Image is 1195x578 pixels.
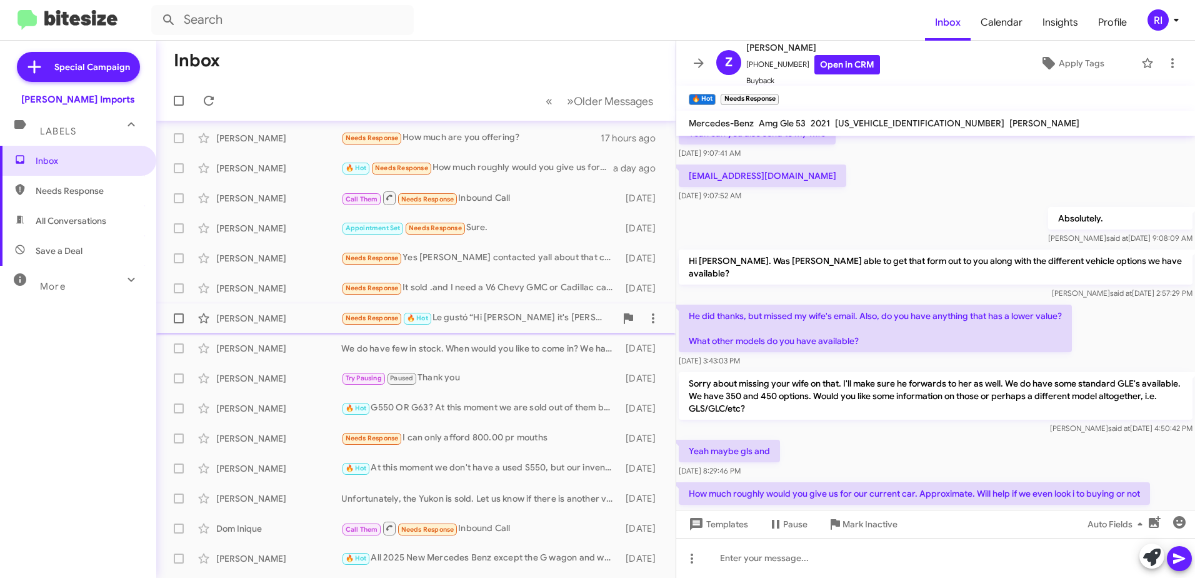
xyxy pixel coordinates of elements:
[36,185,142,197] span: Needs Response
[1087,513,1147,535] span: Auto Fields
[725,53,732,73] span: Z
[721,94,778,105] small: Needs Response
[1008,52,1135,74] button: Apply Tags
[620,282,666,295] div: [DATE]
[341,221,620,235] div: Sure.
[538,88,560,114] button: Previous
[679,250,1192,285] p: Hi [PERSON_NAME]. Was [PERSON_NAME] able to get that form out to you along with the different veh...
[40,126,76,137] span: Labels
[174,51,220,71] h1: Inbox
[346,374,382,382] span: Try Pausing
[620,192,666,205] div: [DATE]
[574,94,653,108] span: Older Messages
[346,314,399,322] span: Needs Response
[1110,288,1132,298] span: said at
[746,40,880,55] span: [PERSON_NAME]
[1137,9,1181,31] button: RI
[36,245,82,257] span: Save a Deal
[346,434,399,442] span: Needs Response
[679,440,780,462] p: Yeah maybe gls and
[811,118,830,129] span: 2021
[216,282,341,295] div: [PERSON_NAME]
[21,93,135,106] div: [PERSON_NAME] Imports
[341,281,620,295] div: It sold .and I need a V6 Chevy GMC or Cadillac car as I do Uber and deliveries
[1088,4,1137,41] a: Profile
[925,4,971,41] a: Inbox
[341,520,620,536] div: Inbound Call
[1048,207,1192,230] p: Absolutely.
[341,131,601,145] div: How much are you offering?
[346,404,367,412] span: 🔥 Hot
[346,134,399,142] span: Needs Response
[36,215,106,227] span: All Conversations
[676,513,758,535] button: Templates
[216,552,341,565] div: [PERSON_NAME]
[341,251,620,265] div: Yes [PERSON_NAME] contacted yall about that charger I've just been busy with work, but I was just...
[679,466,741,475] span: [DATE] 8:29:46 PM
[679,165,846,187] p: [EMAIL_ADDRESS][DOMAIN_NAME]
[216,132,341,144] div: [PERSON_NAME]
[346,554,367,562] span: 🔥 Hot
[567,93,574,109] span: »
[341,401,620,415] div: G550 OR G63? At this moment we are sold out of them but getting a white G550 next month.
[346,224,401,232] span: Appointment Set
[1032,4,1088,41] a: Insights
[620,372,666,385] div: [DATE]
[679,509,741,518] span: [DATE] 8:30:43 PM
[407,314,428,322] span: 🔥 Hot
[375,164,428,172] span: Needs Response
[346,525,378,534] span: Call Them
[620,252,666,265] div: [DATE]
[539,88,661,114] nav: Page navigation example
[689,118,754,129] span: Mercedes-Benz
[216,162,341,175] div: [PERSON_NAME]
[216,462,341,475] div: [PERSON_NAME]
[216,312,341,325] div: [PERSON_NAME]
[620,522,666,535] div: [DATE]
[17,52,140,82] a: Special Campaign
[341,492,620,505] div: Unfortunately, the Yukon is sold. Let us know if there is another vehicle that catches your eye.
[620,402,666,415] div: [DATE]
[216,492,341,505] div: [PERSON_NAME]
[401,525,454,534] span: Needs Response
[1052,288,1192,298] span: [PERSON_NAME] [DATE] 2:57:29 PM
[559,88,661,114] button: Next
[216,432,341,445] div: [PERSON_NAME]
[679,356,740,365] span: [DATE] 3:43:03 PM
[689,94,716,105] small: 🔥 Hot
[783,513,807,535] span: Pause
[759,118,806,129] span: Amg Gle 53
[679,191,741,200] span: [DATE] 9:07:52 AM
[679,148,741,158] span: [DATE] 9:07:41 AM
[346,195,378,203] span: Call Them
[679,305,1072,352] p: He did thanks, but missed my wife's email. Also, do you have anything that has a lower value? Wha...
[1147,9,1169,31] div: RI
[341,461,620,475] div: At this moment we don't have a used S550, but our inventory changes by the day.
[401,195,454,203] span: Needs Response
[842,513,897,535] span: Mark Inactive
[216,252,341,265] div: [PERSON_NAME]
[346,464,367,472] span: 🔥 Hot
[746,74,880,87] span: Buyback
[1050,423,1192,433] span: [PERSON_NAME] [DATE] 4:50:42 PM
[758,513,817,535] button: Pause
[346,164,367,172] span: 🔥 Hot
[341,190,620,206] div: Inbound Call
[679,482,1150,505] p: How much roughly would you give us for our current car. Approximate. Will help if we even look i ...
[620,222,666,235] div: [DATE]
[620,432,666,445] div: [DATE]
[341,431,620,445] div: I can only afford 800.00 pr mouths
[341,161,613,175] div: How much roughly would you give us for our current car. Approximate. Will help if we even look i ...
[620,462,666,475] div: [DATE]
[36,155,142,167] span: Inbox
[216,522,341,535] div: Dom Inique
[971,4,1032,41] a: Calendar
[341,342,620,355] div: We do have few in stock. When would you like to come in? We have an opening [DATE] at 1:15pm or 5...
[341,311,616,325] div: Le gustó “Hi [PERSON_NAME] it's [PERSON_NAME] at [PERSON_NAME] Imports. I saw you've been in touc...
[346,284,399,292] span: Needs Response
[679,372,1192,420] p: Sorry about missing your wife on that. I'll make sure he forwards to her as well. We do have some...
